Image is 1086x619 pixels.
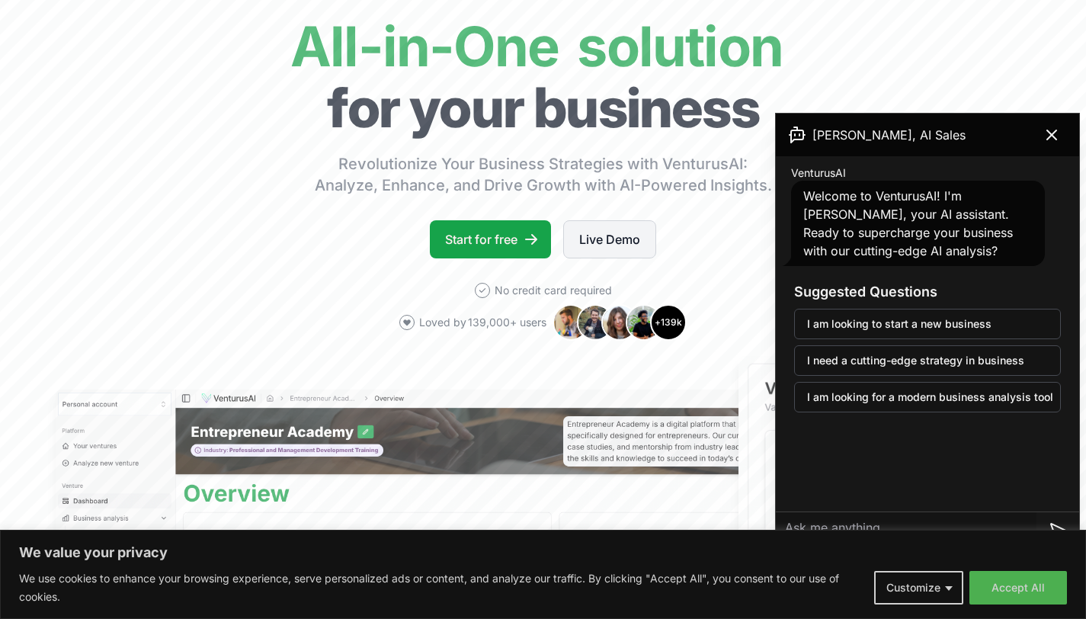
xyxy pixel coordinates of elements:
button: I need a cutting-edge strategy in business [794,345,1061,376]
a: Start for free [430,220,551,258]
img: Avatar 4 [626,304,662,341]
img: Avatar 2 [577,304,613,341]
button: Accept All [969,571,1067,605]
span: VenturusAI [791,165,846,181]
span: [PERSON_NAME], AI Sales [812,126,966,144]
img: Avatar 3 [601,304,638,341]
h3: Suggested Questions [794,281,1061,303]
p: We value your privacy [19,544,1067,562]
span: Welcome to VenturusAI! I'm [PERSON_NAME], your AI assistant. Ready to supercharge your business w... [803,188,1013,258]
img: Avatar 1 [553,304,589,341]
p: We use cookies to enhance your browsing experience, serve personalized ads or content, and analyz... [19,569,863,606]
a: Live Demo [563,220,656,258]
button: I am looking for a modern business analysis tool [794,382,1061,412]
button: I am looking to start a new business [794,309,1061,339]
button: Customize [874,571,963,605]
